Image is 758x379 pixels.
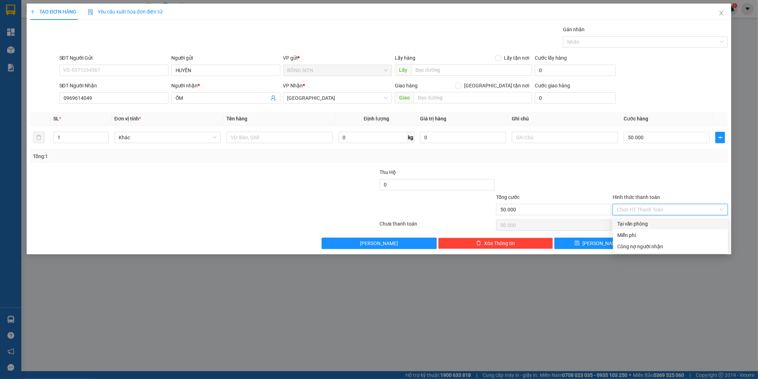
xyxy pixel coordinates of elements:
label: Gán nhãn [563,27,585,32]
span: kg [407,132,414,143]
span: Lấy [395,64,411,76]
div: [GEOGRAPHIC_DATA] [55,6,128,22]
button: save[PERSON_NAME] [554,238,640,249]
div: VP gửi [283,54,392,62]
div: Tổng: 1 [33,152,292,160]
span: Giao [395,92,414,103]
input: Dọc đường [414,92,532,103]
div: BỒNG SƠN [6,6,50,23]
button: delete [33,132,44,143]
span: Nhận: [55,6,72,13]
span: plus [30,9,35,14]
span: Gửi: [6,7,17,14]
span: close [719,10,724,16]
span: Tên hàng [226,116,247,121]
input: VD: Bàn, Ghế [226,132,333,143]
div: Cước gửi hàng sẽ được ghi vào công nợ của người nhận [613,241,728,252]
label: Cước lấy hàng [535,55,567,61]
button: Close [711,4,731,23]
span: user-add [270,95,276,101]
input: Cước lấy hàng [535,65,616,76]
div: Người nhận [171,82,280,90]
span: Thu Hộ [380,169,396,175]
span: Xóa Thông tin [484,239,515,247]
img: icon [88,9,93,15]
button: plus [715,132,725,143]
div: SĐT Người Nhận [59,82,168,90]
span: 12 MẠC ĐỈNH CHI P.ĐA KAO Q1 [55,40,127,78]
span: [GEOGRAPHIC_DATA] tận nơi [461,82,532,90]
button: deleteXóa Thông tin [438,238,553,249]
span: Giao hàng [395,83,418,88]
span: Đơn vị tính [114,116,141,121]
div: Người gửi [171,54,280,62]
span: plus [716,135,725,140]
button: [PERSON_NAME] [322,238,437,249]
input: 0 [420,132,506,143]
span: Định lượng [364,116,389,121]
span: SÀI GÒN [287,93,388,103]
span: [PERSON_NAME] [360,239,398,247]
label: Hình thức thanh toán [613,194,660,200]
span: Khác [119,132,216,143]
label: Cước giao hàng [535,83,570,88]
div: Miễn phí [617,231,724,239]
span: BỒNG SƠN [287,65,388,76]
div: Công nợ người nhận [617,243,724,250]
span: Giá trị hàng [420,116,446,121]
span: delete [476,240,481,246]
span: save [575,240,580,246]
span: Cước hàng [624,116,648,121]
input: Ghi Chú [512,132,618,143]
span: SL [53,116,59,121]
span: TẠO ĐƠN HÀNG [30,9,76,15]
span: Yêu cầu xuất hóa đơn điện tử [88,9,163,15]
span: [PERSON_NAME] [582,239,620,247]
div: Tại văn phòng [617,220,724,228]
input: Cước giao hàng [535,92,616,104]
input: Dọc đường [411,64,532,76]
span: TC: [55,44,65,52]
span: Tổng cước [496,194,520,200]
span: VP Nhận [283,83,303,88]
div: VY [55,22,128,31]
th: Ghi chú [509,112,621,126]
div: SĐT Người Gửi [59,54,168,62]
div: Chưa thanh toán [379,220,496,232]
div: BS VINH [6,23,50,32]
span: Lấy tận nơi [501,54,532,62]
span: Lấy hàng [395,55,415,61]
